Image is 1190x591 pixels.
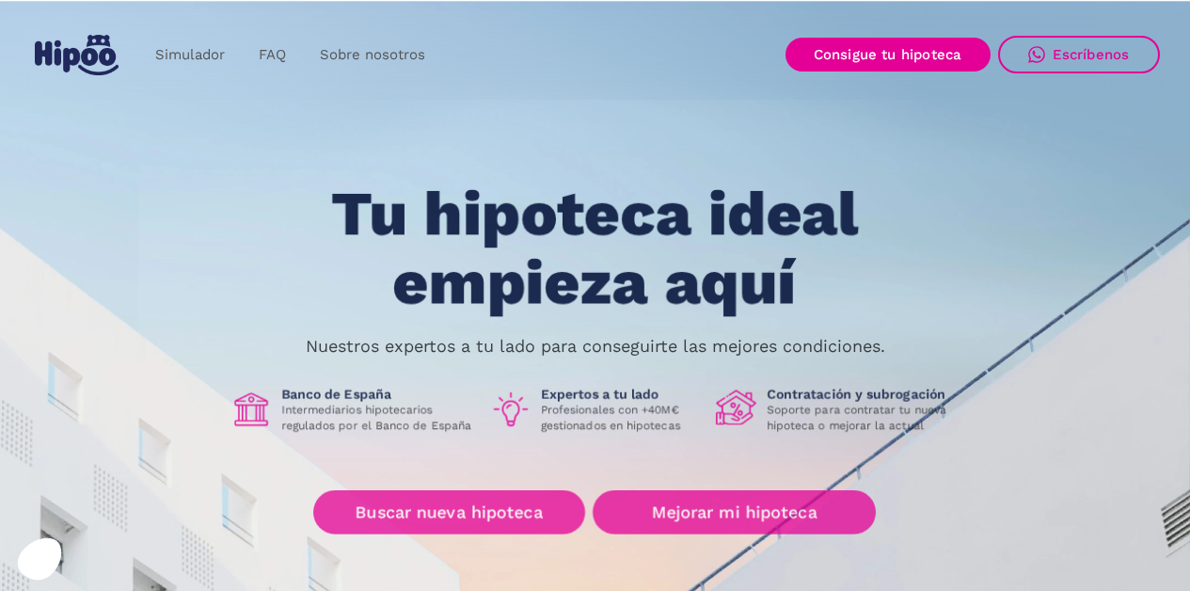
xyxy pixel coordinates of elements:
p: Soporte para contratar tu nueva hipoteca o mejorar la actual [767,403,960,433]
a: home [31,27,123,83]
p: Intermediarios hipotecarios regulados por el Banco de España [281,403,475,433]
a: Buscar nueva hipoteca [313,490,585,535]
h1: Contratación y subrogación [767,386,960,403]
a: Consigue tu hipoteca [785,38,991,72]
h1: Expertos a tu lado [541,386,701,403]
a: Simulador [138,37,242,73]
h1: Banco de España [281,386,475,403]
a: FAQ [242,37,303,73]
a: Sobre nosotros [303,37,442,73]
p: Nuestros expertos a tu lado para conseguirte las mejores condiciones. [306,339,885,354]
a: Mejorar mi hipoteca [593,490,876,535]
p: Profesionales con +40M€ gestionados en hipotecas [541,403,701,433]
div: Escríbenos [1053,46,1130,63]
a: Escríbenos [998,36,1160,73]
h1: Tu hipoteca ideal empieza aquí [238,180,951,316]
